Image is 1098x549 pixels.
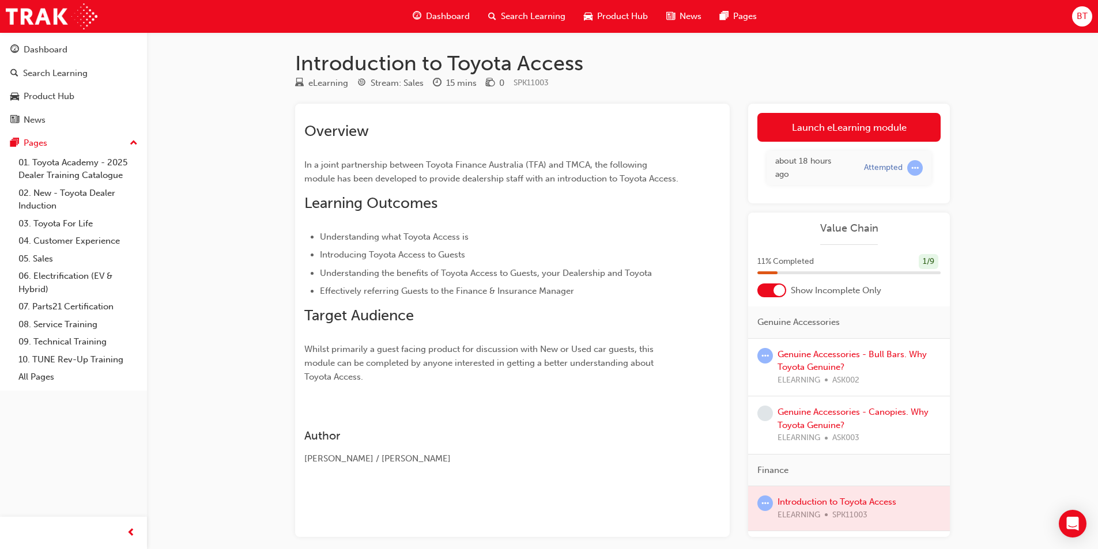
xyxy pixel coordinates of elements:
[832,374,859,387] span: ASK002
[304,452,679,465] div: [PERSON_NAME] / [PERSON_NAME]
[5,37,142,132] button: DashboardSearch LearningProduct HubNews
[130,136,138,151] span: up-icon
[433,78,442,89] span: clock-icon
[486,76,504,90] div: Price
[775,155,847,181] div: Mon Sep 29 2025 15:44:26 GMT+1000 (Australian Eastern Standard Time)
[357,76,424,90] div: Stream
[711,5,766,28] a: pages-iconPages
[597,10,648,23] span: Product Hub
[584,9,593,24] span: car-icon
[720,9,729,24] span: pages-icon
[501,10,565,23] span: Search Learning
[575,5,657,28] a: car-iconProduct Hub
[514,78,549,88] span: Learning resource code
[733,10,757,23] span: Pages
[907,160,923,176] span: learningRecordVerb_ATTEMPT-icon
[357,78,366,89] span: target-icon
[657,5,711,28] a: news-iconNews
[1059,510,1086,537] div: Open Intercom Messenger
[24,113,46,127] div: News
[757,222,941,235] a: Value Chain
[757,348,773,364] span: learningRecordVerb_ATTEMPT-icon
[433,76,477,90] div: Duration
[24,137,47,150] div: Pages
[320,249,465,260] span: Introducing Toyota Access to Guests
[295,78,304,89] span: learningResourceType_ELEARNING-icon
[304,429,679,442] h3: Author
[757,495,773,511] span: learningRecordVerb_ATTEMPT-icon
[778,431,820,445] span: ELEARNING
[1072,6,1092,26] button: BT
[5,63,142,84] a: Search Learning
[10,115,19,126] span: news-icon
[14,316,142,334] a: 08. Service Training
[757,464,788,477] span: Finance
[6,3,97,29] img: Trak
[14,232,142,250] a: 04. Customer Experience
[778,374,820,387] span: ELEARNING
[127,526,135,540] span: prev-icon
[14,351,142,369] a: 10. TUNE Rev-Up Training
[14,154,142,184] a: 01. Toyota Academy - 2025 Dealer Training Catalogue
[23,67,88,80] div: Search Learning
[757,406,773,421] span: learningRecordVerb_NONE-icon
[757,255,814,268] span: 11 % Completed
[320,286,574,296] span: Effectively referring Guests to the Finance & Insurance Manager
[486,78,495,89] span: money-icon
[295,76,348,90] div: Type
[24,43,67,56] div: Dashboard
[10,45,19,55] span: guage-icon
[680,10,701,23] span: News
[403,5,479,28] a: guage-iconDashboard
[10,92,19,102] span: car-icon
[10,138,19,149] span: pages-icon
[304,306,414,324] span: Target Audience
[304,344,656,382] span: Whilst primarily a guest facing product for discussion with New or Used car guests, this module c...
[778,407,929,430] a: Genuine Accessories - Canopies. Why Toyota Genuine?
[5,39,142,60] a: Dashboard
[14,368,142,386] a: All Pages
[864,162,903,173] div: Attempted
[5,86,142,107] a: Product Hub
[5,132,142,154] button: Pages
[5,109,142,131] a: News
[304,122,369,140] span: Overview
[24,90,74,103] div: Product Hub
[413,9,421,24] span: guage-icon
[757,316,840,329] span: Genuine Accessories
[14,250,142,268] a: 05. Sales
[304,160,678,184] span: In a joint partnership between Toyota Finance Australia (TFA) and TMCA, the following module has ...
[778,349,927,373] a: Genuine Accessories - Bull Bars. Why Toyota Genuine?
[320,268,652,278] span: Understanding the benefits of Toyota Access to Guests, your Dealership and Toyota
[14,215,142,233] a: 03. Toyota For Life
[14,184,142,215] a: 02. New - Toyota Dealer Induction
[295,51,950,76] h1: Introduction to Toyota Access
[479,5,575,28] a: search-iconSearch Learning
[14,267,142,298] a: 06. Electrification (EV & Hybrid)
[446,77,477,90] div: 15 mins
[14,298,142,316] a: 07. Parts21 Certification
[320,232,469,242] span: Understanding what Toyota Access is
[919,254,938,270] div: 1 / 9
[304,194,437,212] span: Learning Outcomes
[308,77,348,90] div: eLearning
[791,284,881,297] span: Show Incomplete Only
[10,69,18,79] span: search-icon
[426,10,470,23] span: Dashboard
[488,9,496,24] span: search-icon
[499,77,504,90] div: 0
[14,333,142,351] a: 09. Technical Training
[757,113,941,142] a: Launch eLearning module
[371,77,424,90] div: Stream: Sales
[1077,10,1088,23] span: BT
[666,9,675,24] span: news-icon
[832,431,859,445] span: ASK003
